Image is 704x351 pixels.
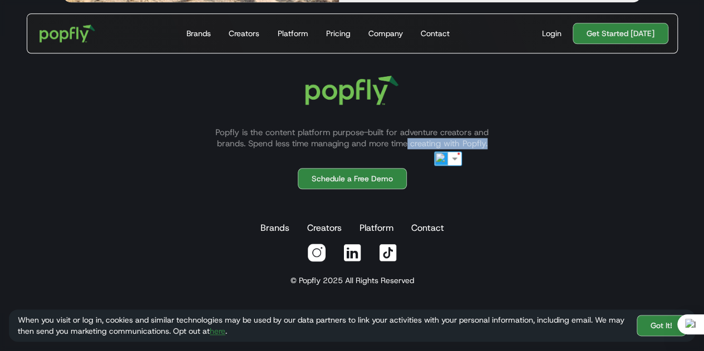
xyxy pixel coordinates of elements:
[298,168,407,189] a: Schedule a Free Demo
[542,28,562,39] div: Login
[368,28,402,39] div: Company
[186,28,211,39] div: Brands
[409,217,446,239] a: Contact
[637,315,686,336] a: Got It!
[305,217,344,239] a: Creators
[326,28,350,39] div: Pricing
[363,14,407,53] a: Company
[357,217,396,239] a: Platform
[420,28,449,39] div: Contact
[202,127,503,149] p: Popfly is the content platform purpose-built for adventure creators and brands. Spend less time m...
[229,28,259,39] div: Creators
[573,23,668,44] a: Get Started [DATE]
[321,14,355,53] a: Pricing
[277,28,308,39] div: Platform
[210,326,225,336] a: here
[416,14,454,53] a: Contact
[258,217,292,239] a: Brands
[182,14,215,53] a: Brands
[273,14,312,53] a: Platform
[32,17,104,50] a: home
[538,28,566,39] a: Login
[18,314,628,337] div: When you visit or log in, cookies and similar technologies may be used by our data partners to li...
[291,275,414,286] div: © Popfly 2025 All Rights Reserved
[224,14,264,53] a: Creators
